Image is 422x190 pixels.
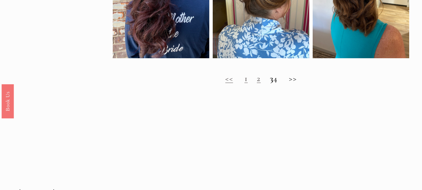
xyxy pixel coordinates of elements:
a: 1 [245,73,248,84]
a: 2 [257,73,261,84]
h2: 4 >> [113,74,410,83]
a: Book Us [2,84,14,118]
strong: 3 [270,73,273,84]
a: << [225,73,233,84]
